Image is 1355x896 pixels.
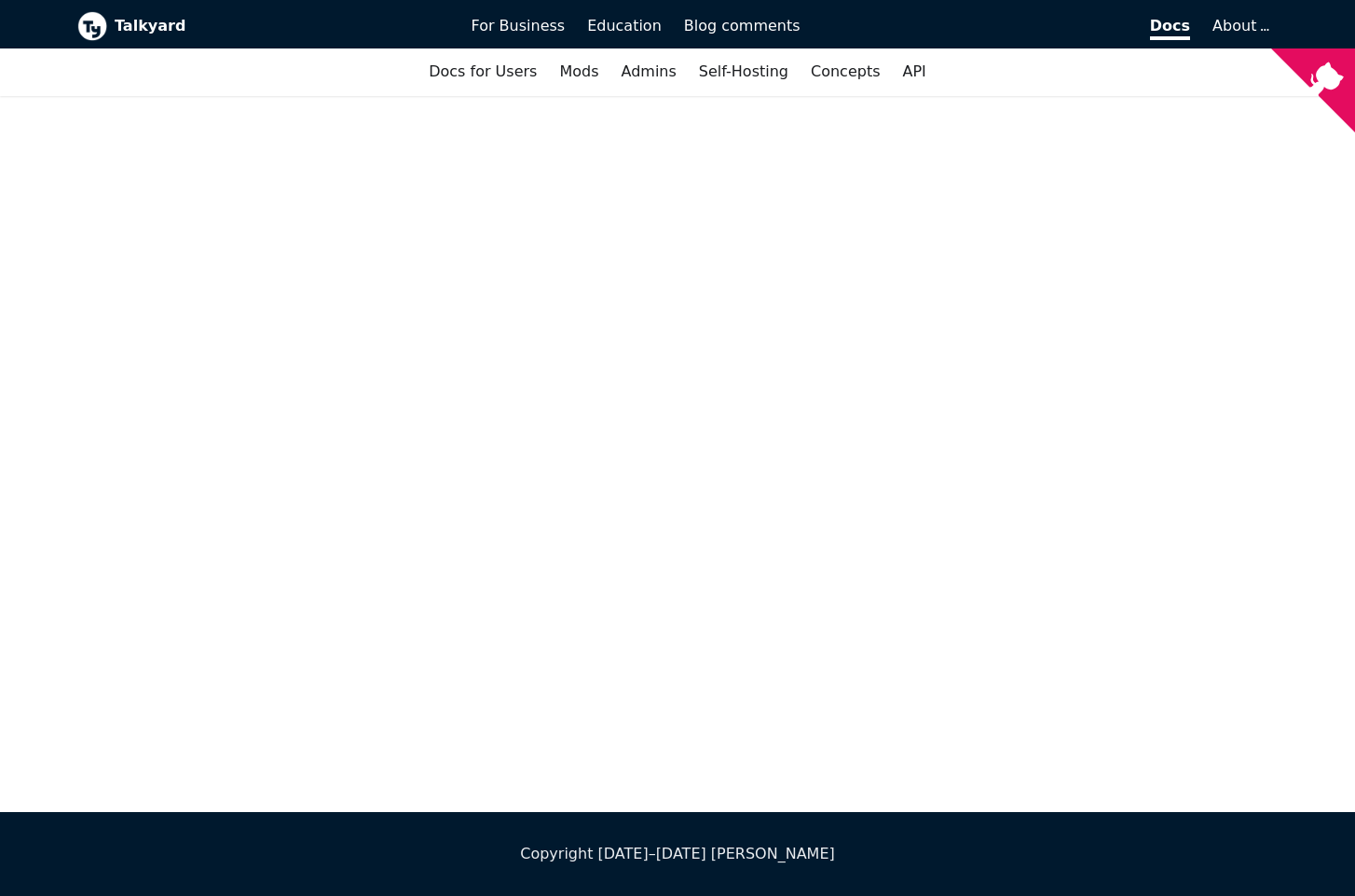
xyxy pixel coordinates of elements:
[610,56,688,88] a: Admins
[812,10,1202,42] a: Docs
[673,10,812,42] a: Blog comments
[77,842,1278,866] div: Copyright [DATE]–[DATE] [PERSON_NAME]
[472,17,566,34] span: For Business
[460,10,577,42] a: For Business
[77,11,107,41] img: Talkyard logo
[684,17,801,34] span: Blog comments
[77,11,445,41] a: Talkyard logoTalkyard
[1150,17,1190,40] span: Docs
[417,56,548,88] a: Docs for Users
[892,56,938,88] a: API
[688,56,800,88] a: Self-Hosting
[115,14,445,38] b: Talkyard
[576,10,673,42] a: Education
[1212,17,1266,34] a: About
[548,56,609,88] a: Mods
[587,17,662,34] span: Education
[800,56,892,88] a: Concepts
